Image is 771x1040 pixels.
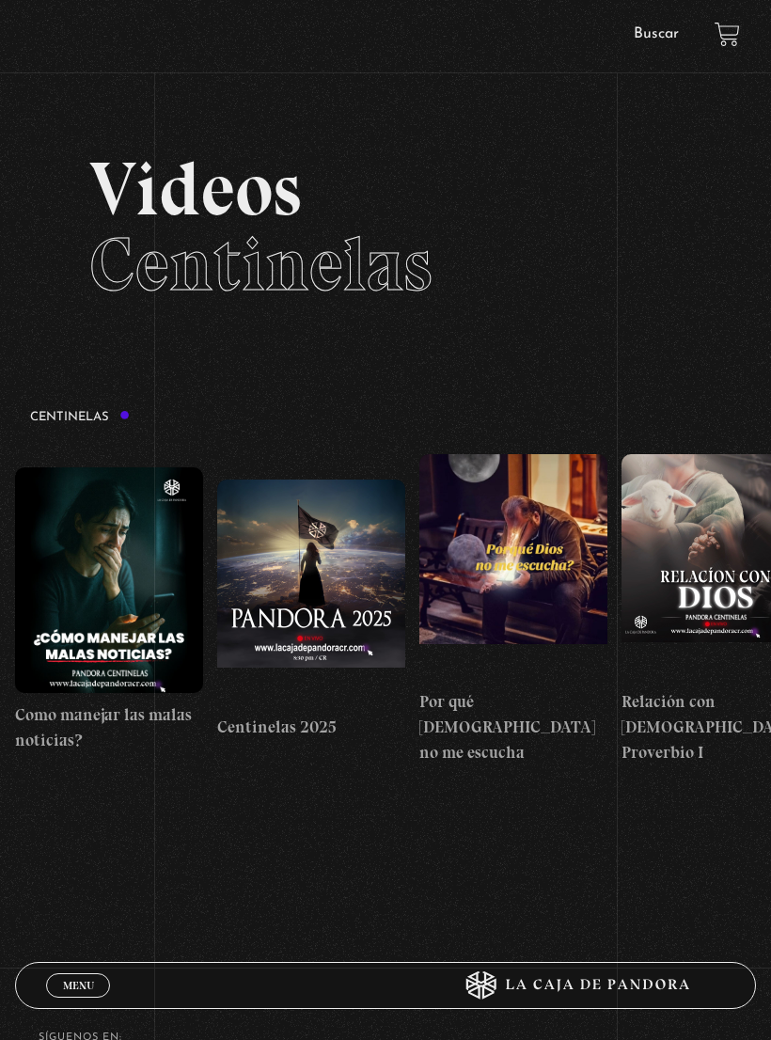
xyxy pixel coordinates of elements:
[217,442,405,779] a: Centinelas 2025
[89,219,433,309] span: Centinelas
[56,996,101,1009] span: Cerrar
[30,410,130,423] h3: Centinelas
[634,26,679,41] a: Buscar
[63,980,94,991] span: Menu
[715,22,740,47] a: View your shopping cart
[15,442,203,779] a: Como manejar las malas noticias?
[15,702,203,753] h4: Como manejar las malas noticias?
[217,715,405,740] h4: Centinelas 2025
[419,689,607,765] h4: Por qué [DEMOGRAPHIC_DATA] no me escucha
[419,442,607,779] a: Por qué [DEMOGRAPHIC_DATA] no me escucha
[89,151,682,302] h2: Videos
